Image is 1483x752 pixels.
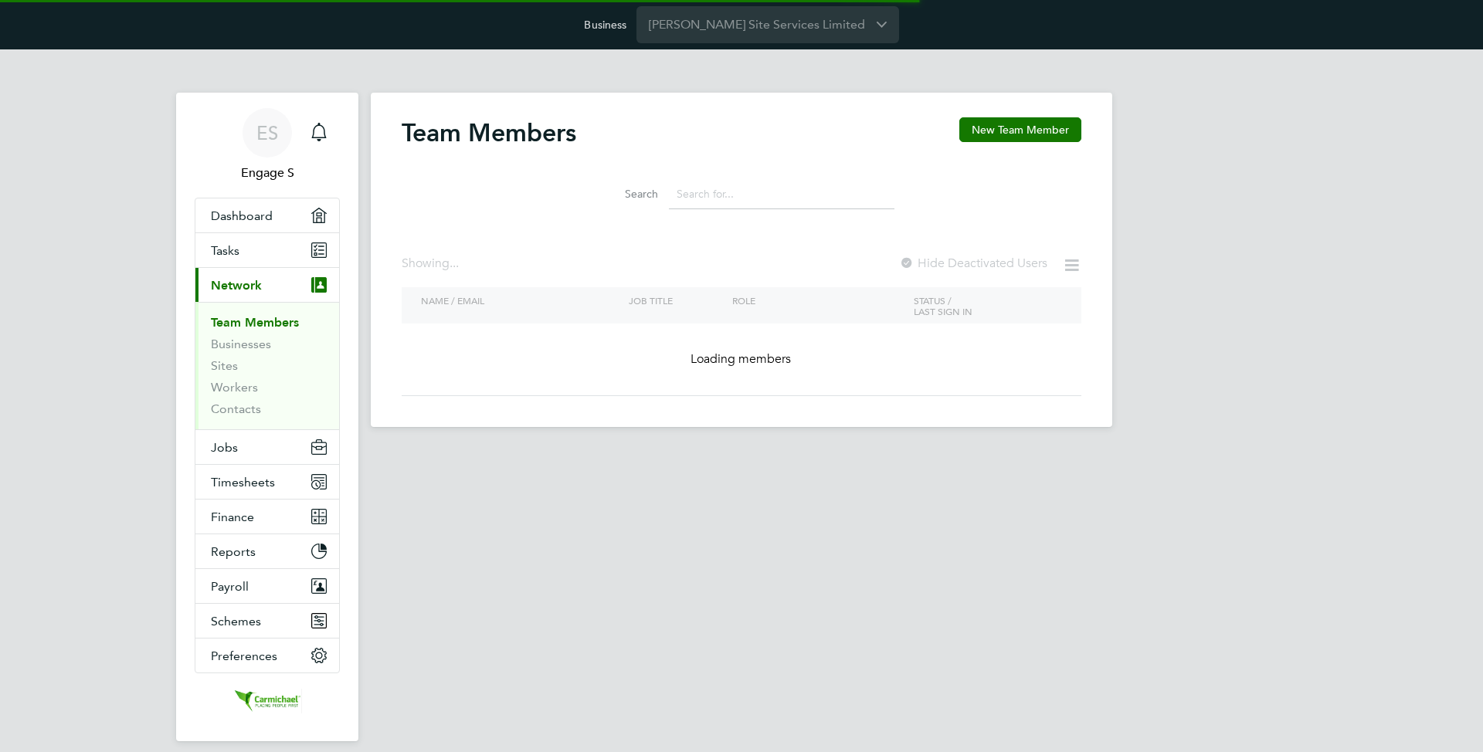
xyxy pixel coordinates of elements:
span: ... [450,256,459,271]
a: Team Members [211,315,299,330]
button: Network [195,268,339,302]
span: Finance [211,510,254,524]
span: Tasks [211,243,239,258]
span: Reports [211,544,256,559]
button: Finance [195,500,339,534]
label: Business [584,18,626,32]
span: Timesheets [211,475,275,489]
input: Search for... [669,179,894,209]
span: Jobs [211,440,238,455]
button: New Team Member [959,117,1081,142]
span: Network [211,278,262,293]
h2: Team Members [402,117,576,148]
span: Preferences [211,649,277,663]
label: Hide Deactivated Users [899,256,1047,271]
div: Showing [402,256,462,272]
a: Contacts [211,401,261,416]
a: Tasks [195,233,339,267]
span: Dashboard [211,208,273,223]
img: carmichael-logo-retina.png [232,689,302,713]
button: Payroll [195,569,339,603]
button: Schemes [195,604,339,638]
span: Schemes [211,614,261,628]
nav: Main navigation [176,93,358,741]
a: ESEngage S [195,108,340,182]
button: Timesheets [195,465,339,499]
button: Jobs [195,430,339,464]
a: Dashboard [195,198,339,232]
div: Network [195,302,339,429]
a: Workers [211,380,258,395]
span: Engage S [195,164,340,182]
a: Businesses [211,337,271,351]
label: Search [589,187,658,201]
button: Preferences [195,639,339,672]
span: Payroll [211,579,249,594]
a: Sites [211,358,238,373]
span: ES [256,123,278,143]
a: Go to home page [195,689,340,713]
button: Reports [195,534,339,568]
